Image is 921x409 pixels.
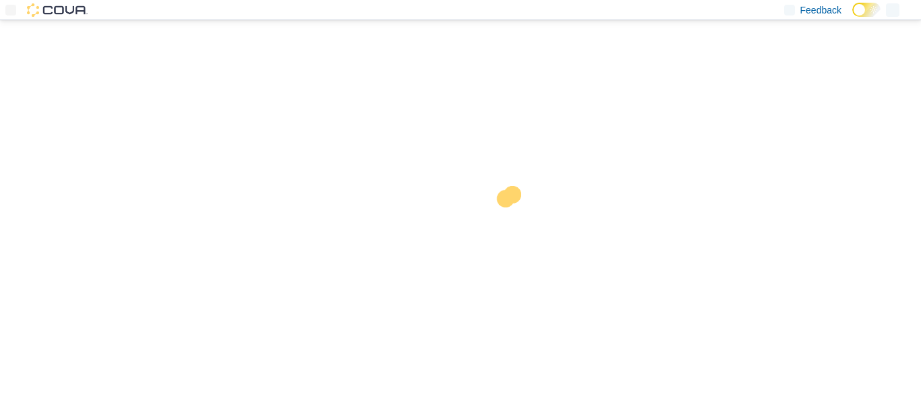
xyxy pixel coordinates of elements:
[852,17,853,18] span: Dark Mode
[800,3,841,17] span: Feedback
[852,3,881,17] input: Dark Mode
[27,3,88,17] img: Cova
[460,176,562,277] img: cova-loader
